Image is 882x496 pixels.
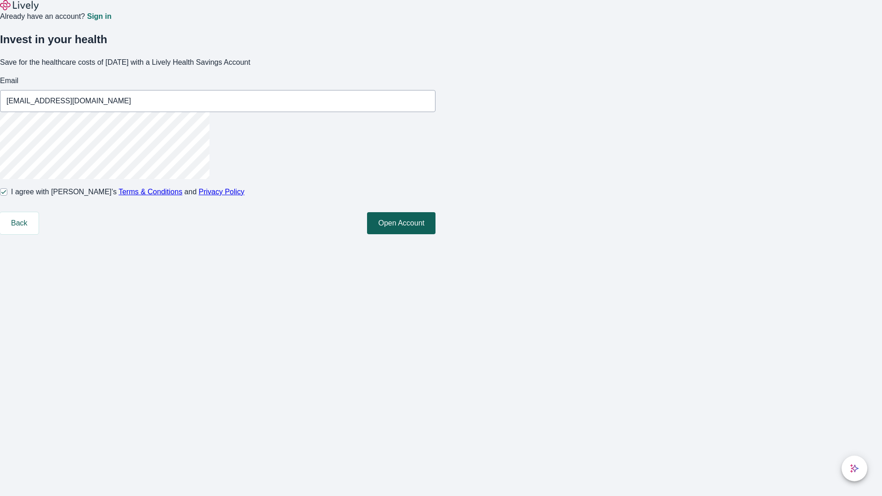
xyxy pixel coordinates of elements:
button: Open Account [367,212,435,234]
a: Terms & Conditions [119,188,182,196]
span: I agree with [PERSON_NAME]’s and [11,186,244,197]
svg: Lively AI Assistant [850,464,859,473]
a: Sign in [87,13,111,20]
button: chat [842,456,867,481]
a: Privacy Policy [199,188,245,196]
